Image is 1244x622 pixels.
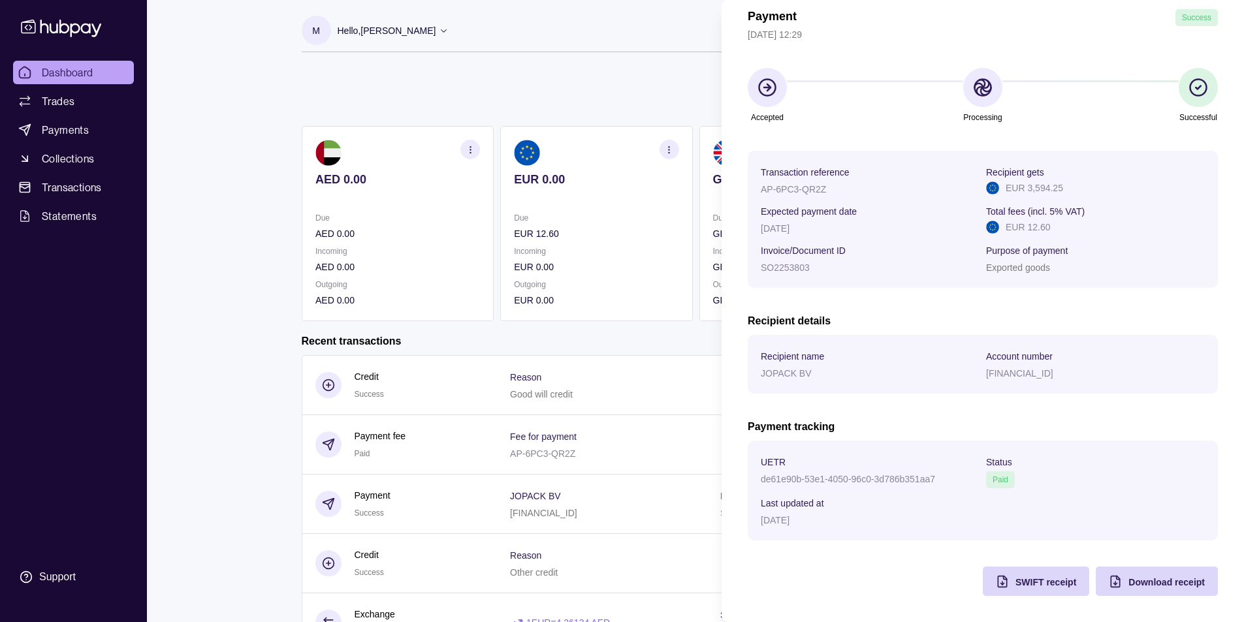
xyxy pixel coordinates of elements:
[986,167,1044,178] p: Recipient gets
[1096,567,1218,596] button: Download receipt
[761,223,789,234] p: [DATE]
[751,110,784,125] p: Accepted
[1179,110,1217,125] p: Successful
[986,262,1050,273] p: Exported goods
[761,245,846,256] p: Invoice/Document ID
[761,351,824,362] p: Recipient name
[761,167,850,178] p: Transaction reference
[1182,13,1211,22] span: Success
[761,474,935,484] p: de61e90b-53e1-4050-96c0-3d786b351aa7
[986,457,1012,467] p: Status
[761,206,857,217] p: Expected payment date
[748,420,1218,434] h2: Payment tracking
[983,567,1089,596] button: SWIFT receipt
[761,368,812,379] p: JOPACK BV
[986,206,1085,217] p: Total fees (incl. 5% VAT)
[748,27,1218,42] p: [DATE] 12:29
[761,515,789,525] p: [DATE]
[963,110,1002,125] p: Processing
[986,181,999,194] img: eu
[1015,577,1076,587] span: SWIFT receipt
[993,475,1008,484] span: Paid
[1128,577,1205,587] span: Download receipt
[1006,220,1050,234] p: EUR 12.60
[1006,181,1063,195] p: EUR 3,594.25
[748,314,1218,328] h2: Recipient details
[761,184,826,194] p: AP-6PC3-QR2Z
[761,498,824,508] p: Last updated at
[986,368,1053,379] p: [FINANCIAL_ID]
[748,9,797,26] h1: Payment
[986,245,1068,256] p: Purpose of payment
[761,262,810,273] p: SO2253803
[986,351,1053,362] p: Account number
[986,221,999,234] img: eu
[761,457,786,467] p: UETR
